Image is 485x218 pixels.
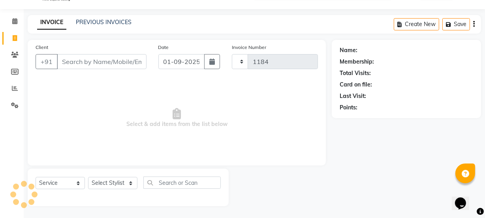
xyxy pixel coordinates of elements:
a: PREVIOUS INVOICES [76,19,132,26]
div: Card on file: [340,81,372,89]
div: Membership: [340,58,374,66]
input: Search or Scan [143,177,221,189]
a: INVOICE [37,15,66,30]
div: Name: [340,46,357,54]
div: Total Visits: [340,69,371,77]
label: Invoice Number [232,44,266,51]
iframe: chat widget [452,186,477,210]
button: Create New [394,18,439,30]
button: Save [442,18,470,30]
span: Select & add items from the list below [36,79,318,158]
label: Client [36,44,48,51]
input: Search by Name/Mobile/Email/Code [57,54,147,69]
label: Date [158,44,169,51]
div: Last Visit: [340,92,366,100]
button: +91 [36,54,58,69]
div: Points: [340,103,357,112]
